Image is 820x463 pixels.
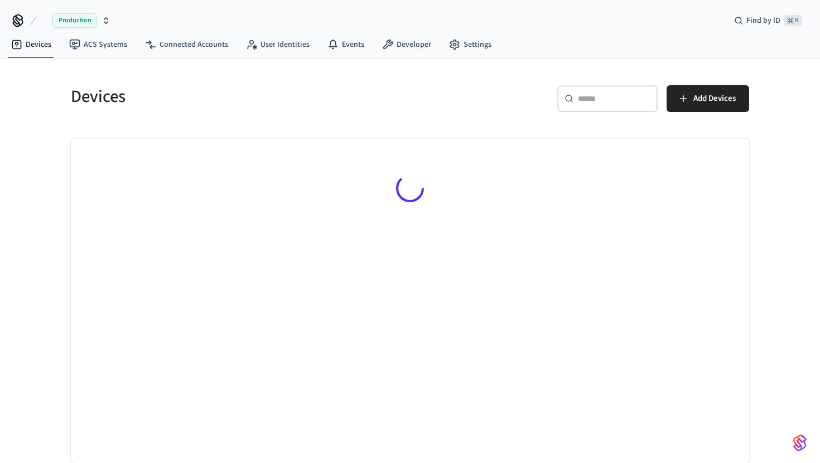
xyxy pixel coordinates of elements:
a: ACS Systems [60,35,136,55]
a: Devices [2,35,60,55]
img: SeamLogoGradient.69752ec5.svg [793,434,807,452]
a: Developer [373,35,440,55]
span: Production [52,13,97,28]
a: User Identities [237,35,319,55]
a: Connected Accounts [136,35,237,55]
h5: Devices [71,85,403,108]
span: ⌘ K [784,15,802,26]
a: Events [319,35,373,55]
span: Add Devices [693,91,736,106]
button: Add Devices [667,85,749,112]
span: Find by ID [746,15,780,26]
div: Find by ID⌘ K [725,11,811,31]
a: Settings [440,35,500,55]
